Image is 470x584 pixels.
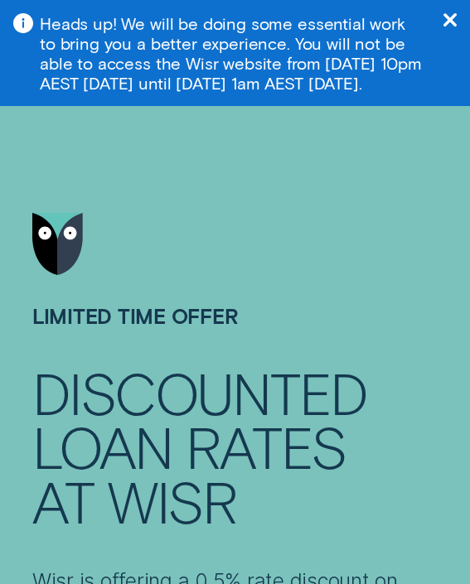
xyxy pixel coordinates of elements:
img: Wisr [32,213,84,275]
div: rates [186,419,346,473]
div: at [32,474,94,528]
div: Discounted [32,365,367,419]
div: Wisr [108,474,237,528]
a: Go to home page [32,181,84,307]
div: loan [32,419,172,473]
h1: LIMITED TIME OFFER [32,303,438,365]
h4: Discounted loan rates at Wisr [32,365,438,528]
